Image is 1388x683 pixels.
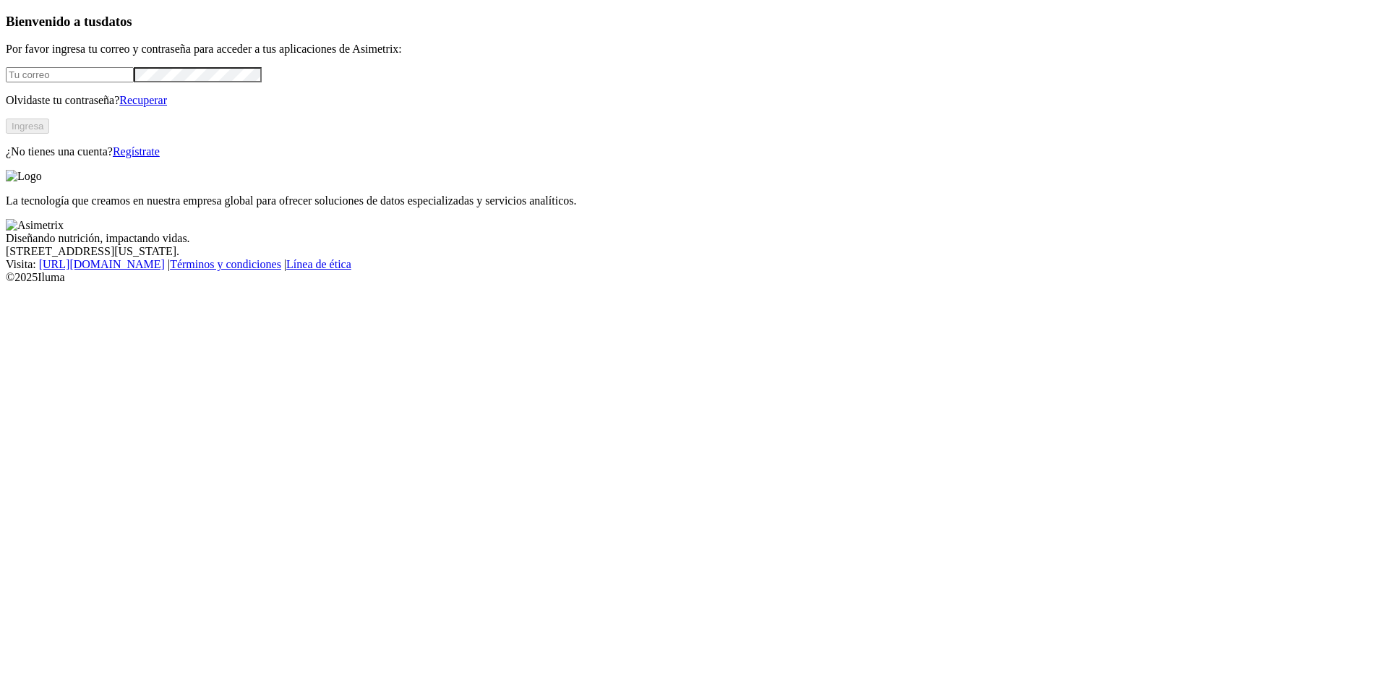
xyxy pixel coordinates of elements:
[6,145,1382,158] p: ¿No tienes una cuenta?
[6,170,42,183] img: Logo
[6,119,49,134] button: Ingresa
[6,219,64,232] img: Asimetrix
[170,258,281,270] a: Términos y condiciones
[6,67,134,82] input: Tu correo
[6,194,1382,207] p: La tecnología que creamos en nuestra empresa global para ofrecer soluciones de datos especializad...
[6,43,1382,56] p: Por favor ingresa tu correo y contraseña para acceder a tus aplicaciones de Asimetrix:
[6,232,1382,245] div: Diseñando nutrición, impactando vidas.
[286,258,351,270] a: Línea de ética
[6,258,1382,271] div: Visita : | |
[6,94,1382,107] p: Olvidaste tu contraseña?
[6,245,1382,258] div: [STREET_ADDRESS][US_STATE].
[39,258,165,270] a: [URL][DOMAIN_NAME]
[113,145,160,158] a: Regístrate
[101,14,132,29] span: datos
[6,14,1382,30] h3: Bienvenido a tus
[6,271,1382,284] div: © 2025 Iluma
[119,94,167,106] a: Recuperar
